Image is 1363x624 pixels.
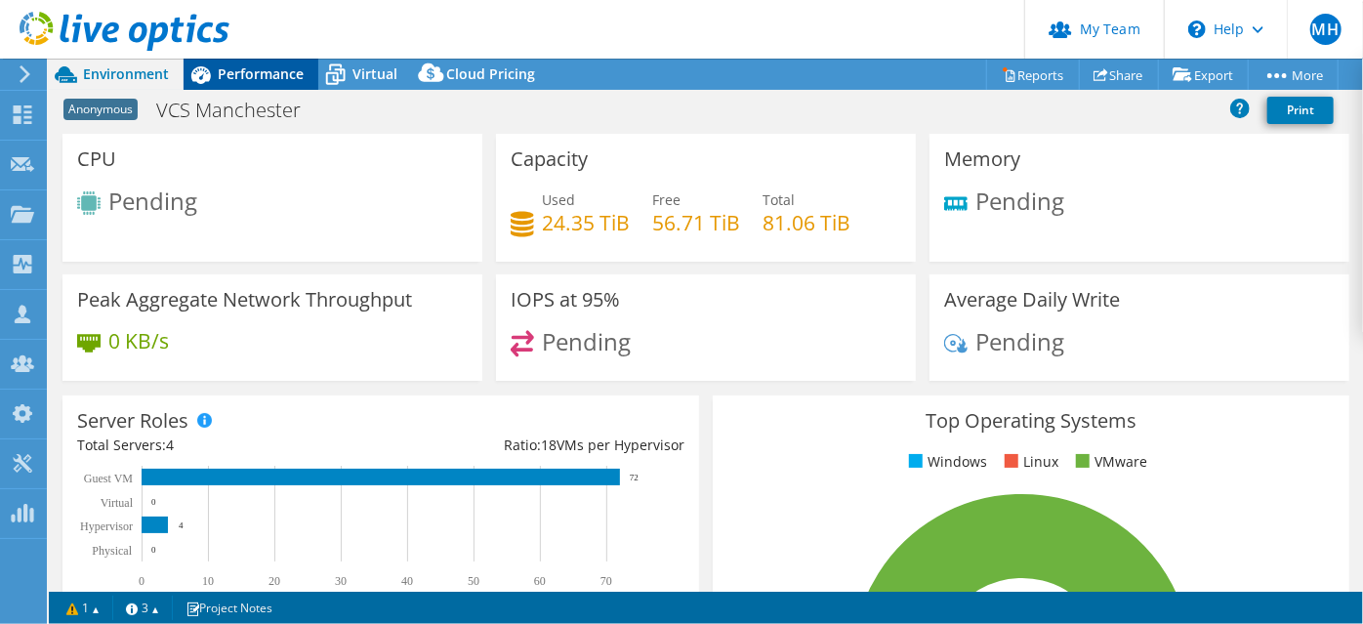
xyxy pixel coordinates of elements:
[1000,451,1058,473] li: Linux
[986,60,1080,90] a: Reports
[975,325,1064,357] span: Pending
[218,64,304,83] span: Performance
[1079,60,1159,90] a: Share
[763,190,795,209] span: Total
[904,451,987,473] li: Windows
[534,574,546,588] text: 60
[108,185,197,217] span: Pending
[944,289,1120,311] h3: Average Daily Write
[975,185,1064,217] span: Pending
[944,148,1020,170] h3: Memory
[335,574,347,588] text: 30
[542,190,575,209] span: Used
[63,99,138,120] span: Anonymous
[652,190,681,209] span: Free
[108,330,169,352] h4: 0 KB/s
[1188,21,1206,38] svg: \n
[202,574,214,588] text: 10
[77,410,188,432] h3: Server Roles
[112,596,173,620] a: 3
[468,574,479,588] text: 50
[53,596,113,620] a: 1
[401,574,413,588] text: 40
[179,520,184,530] text: 4
[542,212,630,233] h4: 24.35 TiB
[630,473,639,482] text: 72
[1267,97,1334,124] a: Print
[381,435,684,456] div: Ratio: VMs per Hypervisor
[600,574,612,588] text: 70
[763,212,850,233] h4: 81.06 TiB
[101,496,134,510] text: Virtual
[151,545,156,555] text: 0
[92,544,132,558] text: Physical
[511,148,588,170] h3: Capacity
[172,596,286,620] a: Project Notes
[541,436,557,454] span: 18
[727,410,1335,432] h3: Top Operating Systems
[352,64,397,83] span: Virtual
[77,435,381,456] div: Total Servers:
[84,472,133,485] text: Guest VM
[1310,14,1342,45] span: MH
[147,100,331,121] h1: VCS Manchester
[83,64,169,83] span: Environment
[139,574,145,588] text: 0
[166,436,174,454] span: 4
[511,289,620,311] h3: IOPS at 95%
[1158,60,1249,90] a: Export
[542,325,631,357] span: Pending
[1248,60,1339,90] a: More
[1071,451,1147,473] li: VMware
[652,212,740,233] h4: 56.71 TiB
[77,289,412,311] h3: Peak Aggregate Network Throughput
[151,497,156,507] text: 0
[77,148,116,170] h3: CPU
[80,520,133,533] text: Hypervisor
[268,574,280,588] text: 20
[446,64,535,83] span: Cloud Pricing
